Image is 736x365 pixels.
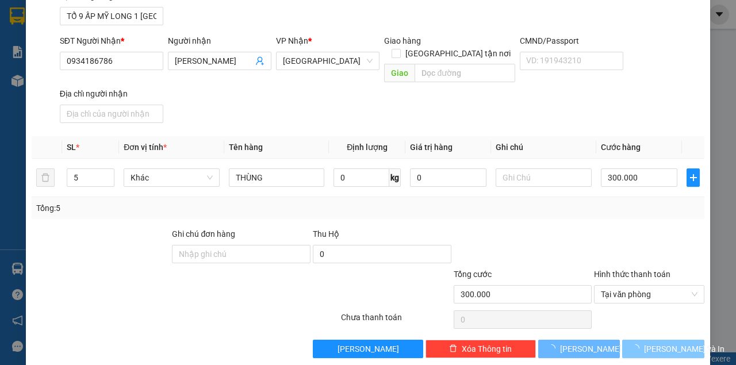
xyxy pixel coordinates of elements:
span: plus [687,173,699,182]
span: SL [67,143,76,152]
input: 0 [410,168,486,187]
span: VP Nhận [276,36,308,45]
label: Ghi chú đơn hàng [172,229,235,239]
div: Địa chỉ người nhận [60,87,163,100]
div: Tổng: 5 [36,202,285,214]
span: loading [547,344,560,352]
div: SĐT Người Nhận [60,34,163,47]
input: Địa chỉ của người gửi [60,7,163,25]
span: [PERSON_NAME] [560,343,622,355]
label: Hình thức thanh toán [594,270,670,279]
span: Tại văn phòng [601,286,697,303]
span: Giao [384,64,415,82]
span: Giao hàng [384,36,421,45]
th: Ghi chú [491,136,596,159]
input: Ghi Chú [496,168,592,187]
button: delete [36,168,55,187]
span: user-add [255,56,264,66]
div: Người nhận [168,34,271,47]
button: deleteXóa Thông tin [425,340,536,358]
button: plus [687,168,700,187]
span: Xóa Thông tin [462,343,512,355]
span: [PERSON_NAME] [338,343,399,355]
button: [PERSON_NAME] [313,340,423,358]
input: Địa chỉ của người nhận [60,105,163,123]
input: Dọc đường [415,64,515,82]
span: delete [449,344,457,354]
span: [PERSON_NAME] và In [644,343,724,355]
button: [PERSON_NAME] [538,340,620,358]
button: [PERSON_NAME] và In [622,340,704,358]
span: Cước hàng [601,143,641,152]
span: Tên hàng [229,143,263,152]
span: Đơn vị tính [124,143,167,152]
input: Ghi chú đơn hàng [172,245,310,263]
div: CMND/Passport [520,34,623,47]
span: Tổng cước [454,270,492,279]
span: [GEOGRAPHIC_DATA] tận nơi [401,47,515,60]
span: Khác [131,169,213,186]
span: Thu Hộ [313,229,339,239]
span: Sài Gòn [283,52,373,70]
span: Định lượng [347,143,388,152]
span: Giá trị hàng [410,143,453,152]
div: Chưa thanh toán [340,311,453,331]
span: loading [631,344,644,352]
input: VD: Bàn, Ghế [229,168,325,187]
span: kg [389,168,401,187]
